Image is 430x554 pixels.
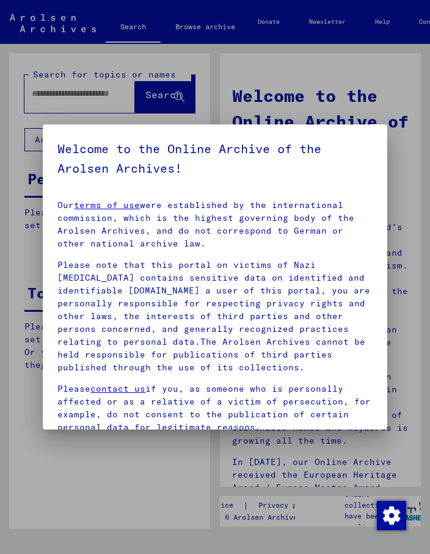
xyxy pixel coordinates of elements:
[57,383,372,434] p: Please if you, as someone who is personally affected or as a relative of a victim of persecution,...
[90,383,145,394] a: contact us
[74,200,140,210] a: terms of use
[57,259,372,374] p: Please note that this portal on victims of Nazi [MEDICAL_DATA] contains sensitive data on identif...
[377,501,406,530] img: Change consent
[57,199,372,250] p: Our were established by the international commission, which is the highest governing body of the ...
[57,139,372,178] h5: Welcome to the Online Archive of the Arolsen Archives!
